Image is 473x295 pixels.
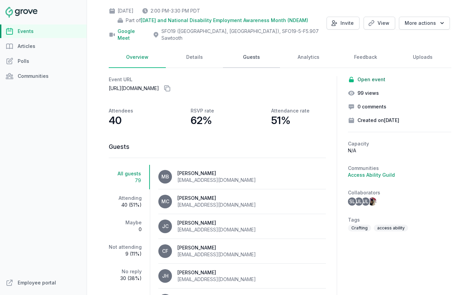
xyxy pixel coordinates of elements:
div: [PERSON_NAME] [177,269,256,276]
p: Attendance rate [271,107,310,114]
a: Google Meet [118,28,144,41]
span: JH [162,274,169,278]
div: [DATE] [109,7,134,14]
div: [PERSON_NAME] [177,170,256,177]
h2: Event URL [109,76,326,83]
button: More actions [399,17,450,30]
span: 79 [109,177,141,184]
p: 40 [109,114,122,126]
span: MC [161,199,169,204]
a: Not attending9 (11%) [109,238,150,263]
span: access ability [374,225,408,231]
span: Crafting [348,225,371,231]
img: Grove [5,7,37,18]
span: JC [162,224,169,229]
div: [EMAIL_ADDRESS][DOMAIN_NAME] [177,276,256,283]
span: 0 comments [357,103,386,110]
div: [PERSON_NAME] [177,244,256,251]
a: View [364,17,395,30]
p: RSVP rate [191,107,214,114]
div: SFO19 ([GEOGRAPHIC_DATA], [GEOGRAPHIC_DATA]) , SFO19-5-F5.907 Sawtooth [153,28,321,41]
h2: Tags [348,216,451,223]
a: Maybe0 [109,214,150,238]
div: 2:00 PM - 3:30 PM PDT [142,7,200,14]
a: Uploads [394,47,451,68]
span: SL [349,199,355,204]
p: N/A [348,147,451,154]
div: [EMAIL_ADDRESS][DOMAIN_NAME] [177,177,256,184]
span: CF [162,249,168,254]
h3: Guests [109,143,326,151]
div: Part of [117,17,308,24]
span: Created on [357,117,399,124]
a: Overview [109,47,166,68]
span: Open event [357,76,385,83]
span: 0 [109,226,142,233]
p: Attendees [109,107,133,114]
a: Attending40 (51%) [109,189,150,214]
p: 51% [271,114,291,126]
span: 99 views [357,90,379,97]
h2: Capacity [348,140,451,147]
span: 30 (38%) [109,275,142,282]
span: 9 (11%) [109,250,142,257]
a: Feedback [337,47,394,68]
a: All guests79 [109,165,150,189]
time: [DATE] [384,117,399,123]
h2: Communities [348,165,451,172]
div: [PERSON_NAME] [177,195,256,202]
div: [EMAIL_ADDRESS][DOMAIN_NAME] [177,226,256,233]
span: JL [356,199,362,204]
a: No reply30 (38%) [109,263,150,287]
div: [EMAIL_ADDRESS][DOMAIN_NAME] [177,251,256,258]
a: Analytics [280,47,337,68]
div: [PERSON_NAME] [177,220,256,226]
h2: Collaborators [348,189,451,196]
a: Guests [223,47,280,68]
span: JL [363,199,369,204]
span: MB [161,174,169,179]
button: Invite [327,17,360,30]
div: [EMAIL_ADDRESS][DOMAIN_NAME] [177,202,256,208]
span: 40 (51%) [109,202,142,208]
a: Details [166,47,223,68]
span: [DATE] and National Disability Employment Awareness Month (NDEAM) [141,17,308,24]
a: Access Ability Guild [348,172,451,178]
p: 62% [191,114,212,126]
p: [URL][DOMAIN_NAME] [109,83,326,94]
